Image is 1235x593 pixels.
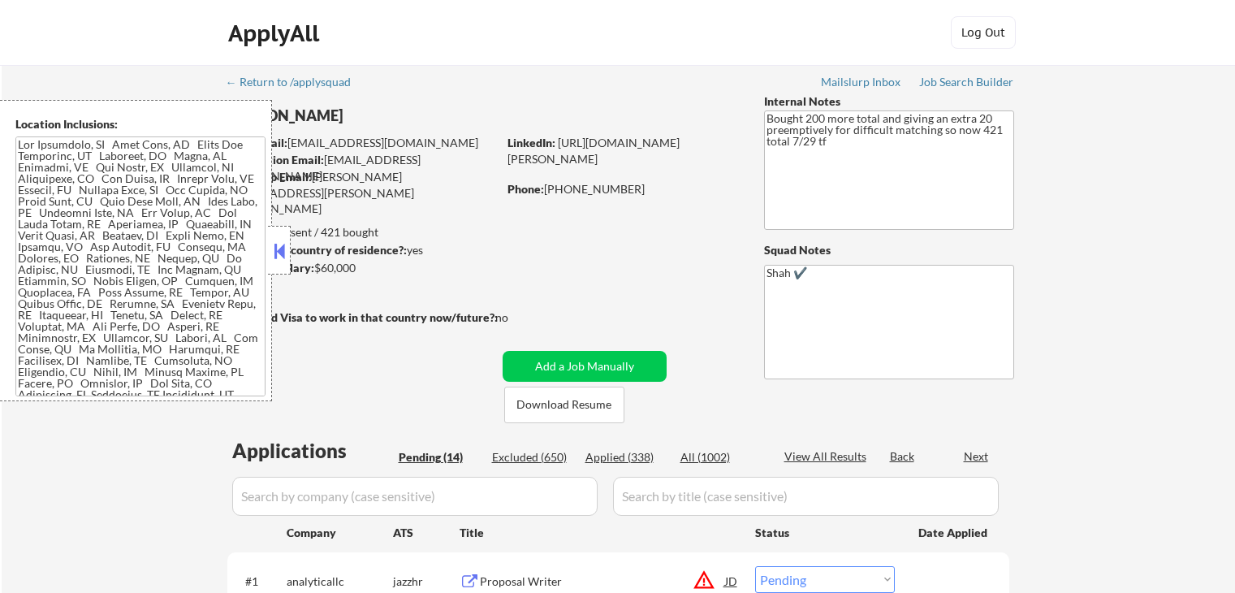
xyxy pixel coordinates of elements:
button: Add a Job Manually [503,351,667,382]
div: Next [964,448,990,465]
div: Title [460,525,740,541]
div: Excluded (650) [492,449,573,465]
div: analyticallc [287,574,393,590]
button: warning_amber [693,569,715,591]
div: Mailslurp Inbox [821,76,902,88]
button: Download Resume [504,387,624,423]
div: View All Results [784,448,871,465]
input: Search by company (case sensitive) [232,477,598,516]
div: Internal Notes [764,93,1014,110]
div: Location Inclusions: [15,116,266,132]
div: Company [287,525,393,541]
div: ATS [393,525,460,541]
div: $60,000 [227,260,497,276]
a: Mailslurp Inbox [821,76,902,92]
div: [EMAIL_ADDRESS][DOMAIN_NAME] [228,152,497,184]
div: Job Search Builder [919,76,1014,88]
div: [PHONE_NUMBER] [507,181,737,197]
div: yes [227,242,492,258]
a: [URL][DOMAIN_NAME][PERSON_NAME] [507,136,680,166]
div: Date Applied [918,525,990,541]
div: [PERSON_NAME][EMAIL_ADDRESS][PERSON_NAME][DOMAIN_NAME] [227,169,497,217]
div: no [495,309,542,326]
div: All (1002) [680,449,762,465]
strong: Will need Visa to work in that country now/future?: [227,310,498,324]
div: [PERSON_NAME] [227,106,561,126]
strong: Phone: [507,182,544,196]
div: ApplyAll [228,19,324,47]
div: Squad Notes [764,242,1014,258]
div: #1 [245,574,274,590]
strong: Can work in country of residence?: [227,243,407,257]
div: ← Return to /applysquad [226,76,366,88]
a: ← Return to /applysquad [226,76,366,92]
div: Back [890,448,916,465]
div: jazzhr [393,574,460,590]
div: Pending (14) [399,449,480,465]
div: 338 sent / 421 bought [227,224,497,240]
button: Log Out [951,16,1016,49]
strong: LinkedIn: [507,136,555,149]
div: Status [755,517,895,547]
a: Job Search Builder [919,76,1014,92]
div: [EMAIL_ADDRESS][DOMAIN_NAME] [228,135,497,151]
div: Proposal Writer [480,574,725,590]
input: Search by title (case sensitive) [613,477,999,516]
div: Applied (338) [585,449,667,465]
div: Applications [232,441,393,461]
